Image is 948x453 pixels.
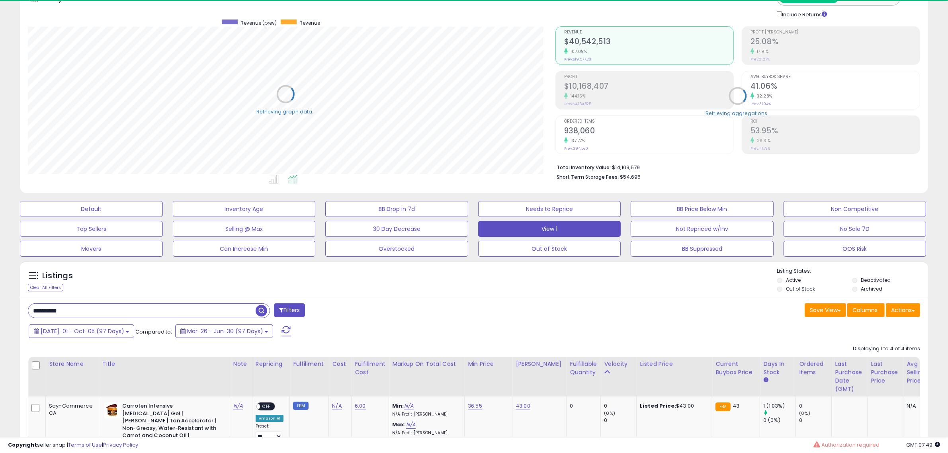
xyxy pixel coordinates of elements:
[516,402,530,410] a: 43.00
[706,109,770,117] div: Retrieving aggregations..
[871,360,900,385] div: Last Purchase Price
[274,303,305,317] button: Filters
[631,201,774,217] button: BB Price Below Min
[604,402,636,410] div: 0
[763,377,768,384] small: Days In Stock.
[256,415,283,422] div: Amazon AI
[835,360,864,393] div: Last Purchase Date (GMT)
[355,402,366,410] a: 6.00
[20,201,163,217] button: Default
[20,221,163,237] button: Top Sellers
[604,410,615,416] small: (0%)
[293,402,309,410] small: FBM
[784,201,926,217] button: Non Competitive
[640,402,706,410] div: $43.00
[233,402,243,410] a: N/A
[733,402,739,410] span: 43
[468,360,509,368] div: Min Price
[20,241,163,257] button: Movers
[786,285,815,292] label: Out of Stock
[478,241,621,257] button: Out of Stock
[325,201,468,217] button: BB Drop in 7d
[325,221,468,237] button: 30 Day Decrease
[604,417,636,424] div: 0
[799,360,828,377] div: Ordered Items
[175,324,273,338] button: Mar-26 - Jun-30 (97 Days)
[570,402,594,410] div: 0
[478,221,621,237] button: View 1
[771,10,837,18] div: Include Returns
[715,360,756,377] div: Current Buybox Price
[104,402,120,418] img: 41TBAKBDSOL._SL40_.jpg
[293,360,325,368] div: Fulfillment
[640,360,709,368] div: Listed Price
[847,303,885,317] button: Columns
[8,441,37,449] strong: Copyright
[28,284,63,291] div: Clear All Filters
[805,303,846,317] button: Save View
[260,403,273,410] span: OFF
[861,277,891,283] label: Deactivated
[861,285,883,292] label: Archived
[68,441,102,449] a: Terms of Use
[49,360,96,368] div: Store Name
[640,402,676,410] b: Listed Price:
[8,441,138,449] div: seller snap | |
[256,424,283,441] div: Preset:
[799,402,831,410] div: 0
[173,201,316,217] button: Inventory Age
[907,402,933,410] div: N/A
[631,221,774,237] button: Not Repriced w/Inv
[187,327,263,335] span: Mar-26 - Jun-30 (97 Days)
[233,360,249,368] div: Note
[406,421,416,429] a: N/A
[799,410,810,416] small: (0%)
[256,360,286,368] div: Repricing
[392,360,461,368] div: Markup on Total Cost
[389,357,465,396] th: The percentage added to the cost of goods (COGS) that forms the calculator for Min & Max prices.
[604,360,633,368] div: Velocity
[42,270,73,281] h5: Listings
[784,241,926,257] button: OOS Risk
[392,402,404,410] b: Min:
[784,221,926,237] button: No Sale 7D
[392,421,406,428] b: Max:
[325,241,468,257] button: Overstocked
[49,402,93,417] div: SaynCommerce CA
[135,328,172,336] span: Compared to:
[799,417,831,424] div: 0
[404,402,414,410] a: N/A
[715,402,730,411] small: FBA
[332,402,342,410] a: N/A
[516,360,563,368] div: [PERSON_NAME]
[173,221,316,237] button: Selling @ Max
[763,402,796,410] div: 1 (1.03%)
[852,306,878,314] span: Columns
[173,241,316,257] button: Can Increase Min
[763,360,792,377] div: Days In Stock
[102,360,227,368] div: Title
[478,201,621,217] button: Needs to Reprice
[906,441,940,449] span: 2025-10-7 07:49 GMT
[631,241,774,257] button: BB Suppressed
[570,360,597,377] div: Fulfillable Quantity
[355,360,385,377] div: Fulfillment Cost
[777,268,928,275] p: Listing States:
[907,360,936,385] div: Avg Selling Price
[41,327,124,335] span: [DATE]-01 - Oct-05 (97 Days)
[886,303,920,317] button: Actions
[392,412,458,417] p: N/A Profit [PERSON_NAME]
[468,402,482,410] a: 36.55
[29,324,134,338] button: [DATE]-01 - Oct-05 (97 Days)
[853,345,920,353] div: Displaying 1 to 4 of 4 items
[256,108,315,115] div: Retrieving graph data..
[103,441,138,449] a: Privacy Policy
[332,360,348,368] div: Cost
[763,417,796,424] div: 0 (0%)
[786,277,801,283] label: Active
